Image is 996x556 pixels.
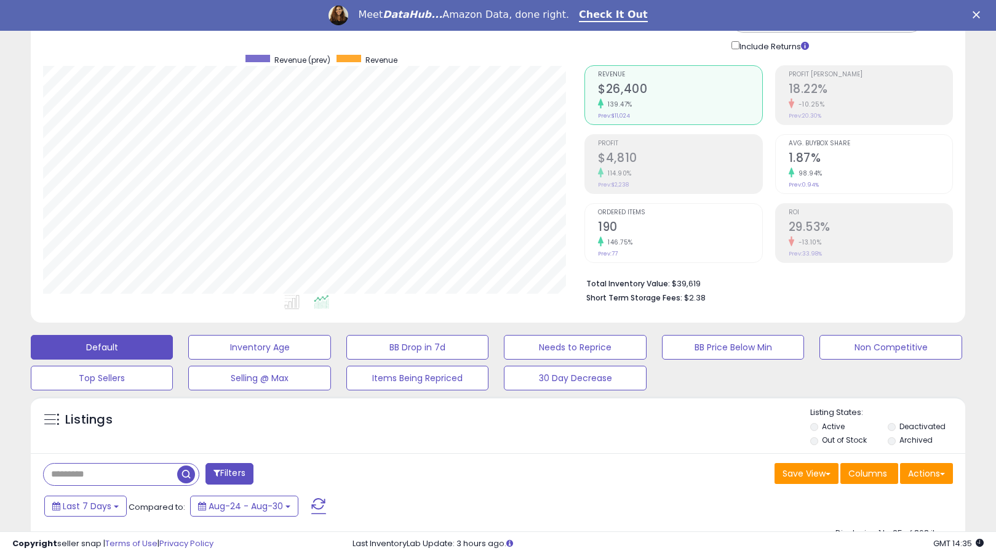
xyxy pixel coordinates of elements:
div: Displaying 1 to 25 of 868 items [835,528,953,539]
small: Prev: 33.98% [789,250,822,257]
span: ROI [789,209,952,216]
span: Columns [848,467,887,480]
span: Compared to: [129,501,185,513]
span: Profit [598,140,762,147]
label: Deactivated [899,421,946,432]
button: Top Sellers [31,366,173,390]
button: Aug-24 - Aug-30 [190,496,298,517]
p: Listing States: [810,407,965,419]
div: seller snap | | [12,538,213,550]
button: Default [31,335,173,360]
button: Last 7 Days [44,496,127,517]
button: BB Price Below Min [662,335,804,360]
b: Short Term Storage Fees: [586,292,682,303]
i: DataHub... [383,9,442,20]
button: Columns [840,463,898,484]
strong: Copyright [12,538,57,549]
b: Total Inventory Value: [586,278,670,289]
label: Out of Stock [822,435,867,445]
label: Archived [899,435,933,445]
small: -10.25% [794,100,825,109]
button: 30 Day Decrease [504,366,646,390]
button: Filters [205,463,253,485]
h2: 190 [598,220,762,236]
button: BB Drop in 7d [346,335,488,360]
li: $39,619 [586,275,944,290]
h2: 29.53% [789,220,952,236]
div: Meet Amazon Data, done right. [358,9,569,21]
small: 114.90% [604,169,632,178]
div: Include Returns [722,39,824,53]
small: Prev: $11,024 [598,112,630,119]
h2: $4,810 [598,151,762,167]
a: Privacy Policy [159,538,213,549]
span: Last 7 Days [63,500,111,512]
span: 2025-09-7 14:35 GMT [933,538,984,549]
span: Revenue (prev) [274,55,330,65]
span: Revenue [365,55,397,65]
span: Revenue [598,71,762,78]
h2: 18.22% [789,82,952,99]
small: 98.94% [794,169,823,178]
div: Last InventoryLab Update: 3 hours ago. [353,538,984,550]
small: Prev: 77 [598,250,618,257]
div: Close [973,11,985,18]
h5: Listings [65,411,113,429]
label: Active [822,421,845,432]
small: 146.75% [604,238,633,247]
small: -13.10% [794,238,822,247]
small: Prev: 0.94% [789,181,819,188]
button: Selling @ Max [188,366,330,390]
small: Prev: $2,238 [598,181,629,188]
a: Terms of Use [105,538,157,549]
a: Check It Out [579,9,648,22]
button: Items Being Repriced [346,366,488,390]
h2: $26,400 [598,82,762,99]
span: Avg. Buybox Share [789,140,952,147]
span: Profit [PERSON_NAME] [789,71,952,78]
button: Inventory Age [188,335,330,360]
small: 139.47% [604,100,632,109]
button: Non Competitive [819,335,962,360]
h2: 1.87% [789,151,952,167]
img: Profile image for Georgie [329,6,348,25]
small: Prev: 20.30% [789,112,821,119]
button: Needs to Reprice [504,335,646,360]
button: Save View [775,463,839,484]
span: Ordered Items [598,209,762,216]
span: Aug-24 - Aug-30 [209,500,283,512]
button: Actions [900,463,953,484]
span: $2.38 [684,292,706,304]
